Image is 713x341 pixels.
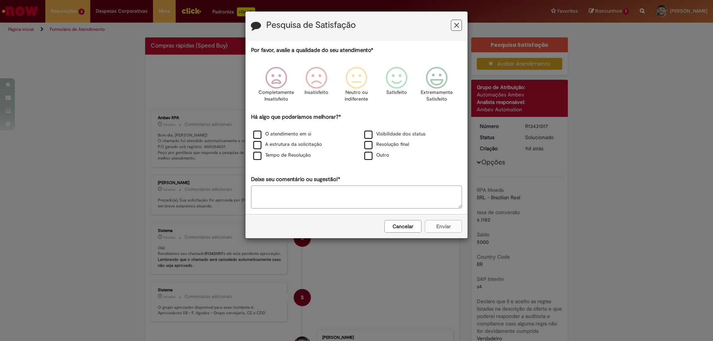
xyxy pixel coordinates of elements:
[266,20,356,30] label: Pesquisa de Satisfação
[258,89,294,103] p: Completamente Insatisfeito
[364,131,426,138] label: Visibilidade dos status
[253,141,322,148] label: A estrutura da solicitação
[378,61,416,112] div: Satisfeito
[384,220,421,233] button: Cancelar
[251,113,462,161] div: Há algo que poderíamos melhorar?*
[251,46,373,54] label: Por favor, avalie a qualidade do seu atendimento*
[343,89,370,103] p: Neutro ou indiferente
[421,89,453,103] p: Extremamente Satisfeito
[364,141,409,148] label: Resolução final
[418,61,456,112] div: Extremamente Satisfeito
[251,176,340,183] label: Deixe seu comentário ou sugestão!*
[386,89,407,96] p: Satisfeito
[253,152,311,159] label: Tempo de Resolução
[305,89,328,96] p: Insatisfeito
[257,61,295,112] div: Completamente Insatisfeito
[338,61,375,112] div: Neutro ou indiferente
[253,131,311,138] label: O atendimento em si
[364,152,389,159] label: Outro
[297,61,335,112] div: Insatisfeito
